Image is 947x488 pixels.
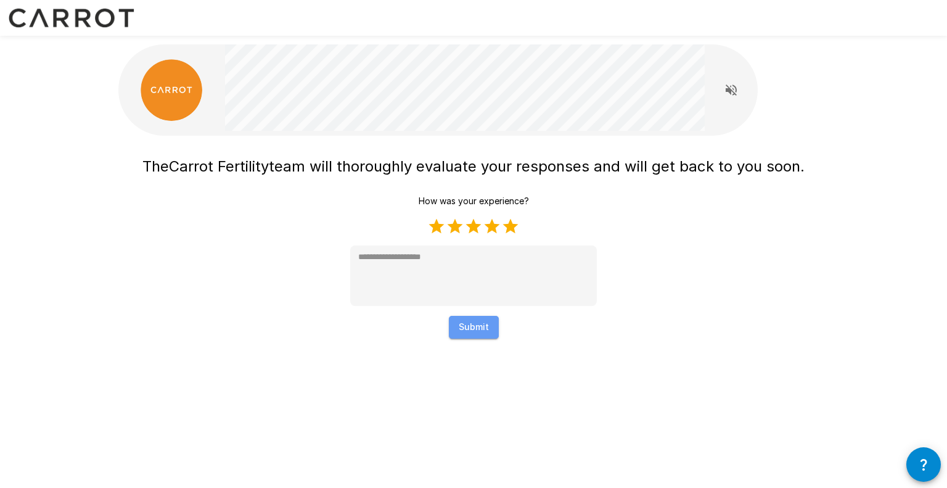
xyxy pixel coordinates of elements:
[269,157,805,175] span: team will thoroughly evaluate your responses and will get back to you soon.
[719,78,744,102] button: Read questions aloud
[141,59,202,121] img: carrot_logo.png
[419,195,529,207] p: How was your experience?
[449,316,499,339] button: Submit
[142,157,169,175] span: The
[169,157,269,175] span: Carrot Fertility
